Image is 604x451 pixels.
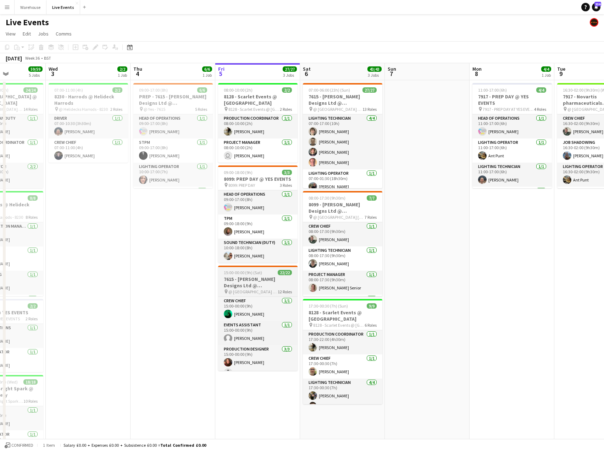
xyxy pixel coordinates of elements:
[15,0,46,14] button: Warehouse
[472,93,552,106] h3: 7917 - PREP DAY @ YES EVENTS
[362,107,377,112] span: 13 Roles
[483,107,534,112] span: 7917 - PREP DAY AT YES EVENTS
[594,2,601,6] span: 234
[35,29,51,38] a: Jobs
[472,187,552,211] app-card-role: Sound Operator1/1
[38,31,49,37] span: Jobs
[49,83,128,163] app-job-card: 07:00-11:00 (4h)2/28230 - Harrods @ Helideck Harrods @ Helidecks Harrods - 82302 RolesDriver1/107...
[218,239,298,263] app-card-role: Sound Technician (Duty)1/110:00-18:00 (8h)[PERSON_NAME]
[218,138,298,163] app-card-role: Project Manager1/108:00-10:00 (2h) [PERSON_NAME]
[367,195,377,201] span: 7/7
[313,214,365,220] span: @ [GEOGRAPHIC_DATA] [GEOGRAPHIC_DATA] - 8099
[56,31,72,37] span: Comms
[144,107,165,112] span: @ Yes - 7615
[53,29,74,38] a: Comms
[368,72,381,78] div: 3 Jobs
[112,87,122,93] span: 2/2
[49,138,128,163] app-card-role: Crew Chief1/107:00-11:00 (4h)[PERSON_NAME]
[218,165,298,263] app-job-card: 09:00-18:00 (9h)3/38099: PREP DAY @ YES EVENTS 8099: PREP DAY3 RolesHead of Operations1/109:00-17...
[302,70,311,78] span: 6
[218,214,298,239] app-card-role: TPM1/109:00-18:00 (9h)[PERSON_NAME]
[303,222,382,246] app-card-role: Crew Chief1/108:00-17:30 (9h30m)[PERSON_NAME]
[472,83,552,188] app-job-card: 11:00-17:00 (6h)4/47917 - PREP DAY @ YES EVENTS 7917 - PREP DAY AT YES EVENTS4 RolesHead of Opera...
[133,187,213,211] app-card-role: Lighting Technician1/1
[218,345,298,390] app-card-role: Production Designer3/315:00-00:00 (9h)[PERSON_NAME][PERSON_NAME]
[59,107,108,112] span: @ Helidecks Harrods - 8230
[40,442,57,448] span: 1 item
[26,316,38,321] span: 2 Roles
[303,83,382,188] app-job-card: 07:00-06:00 (23h) (Sun)27/277615 - [PERSON_NAME] Designs Ltd @ [GEOGRAPHIC_DATA] @ [GEOGRAPHIC_DA...
[303,201,382,214] h3: 8099 - [PERSON_NAME] Designs Ltd @ [GEOGRAPHIC_DATA]
[478,87,507,93] span: 11:00-17:00 (6h)
[23,379,38,385] span: 18/18
[133,93,213,106] h3: PREP - 7615 - [PERSON_NAME] Designs Ltd @ [GEOGRAPHIC_DATA]
[132,70,142,78] span: 4
[23,107,38,112] span: 14 Roles
[218,297,298,321] app-card-role: Crew Chief1/115:00-00:00 (9h)[PERSON_NAME]
[195,107,207,112] span: 5 Roles
[117,66,127,72] span: 2/2
[278,289,292,294] span: 12 Roles
[20,29,34,38] a: Edit
[472,138,552,163] app-card-role: Lighting Operator1/111:00-17:00 (6h)Ant Punt
[303,191,382,296] app-job-card: 08:00-17:30 (9h30m)7/78099 - [PERSON_NAME] Designs Ltd @ [GEOGRAPHIC_DATA] @ [GEOGRAPHIC_DATA] [G...
[44,55,51,61] div: BST
[313,107,362,112] span: @ [GEOGRAPHIC_DATA] - 7615
[49,93,128,106] h3: 8230 - Harrods @ Helideck Harrods
[6,31,16,37] span: View
[23,31,31,37] span: Edit
[139,87,168,93] span: 09:00-17:00 (8h)
[23,87,38,93] span: 24/24
[133,66,142,72] span: Thu
[218,83,298,163] div: 08:00-10:00 (2h)2/28128 - Scarlet Events @ [GEOGRAPHIC_DATA] 8128 - Scarlet Events @ [GEOGRAPHIC_...
[28,66,43,72] span: 59/59
[133,163,213,187] app-card-role: Lighting Operator1/110:00-17:00 (7h)[PERSON_NAME]
[367,66,382,72] span: 43/43
[309,303,348,309] span: 17:30-00:30 (7h) (Sun)
[133,83,213,188] div: 09:00-17:00 (8h)6/6PREP - 7615 - [PERSON_NAME] Designs Ltd @ [GEOGRAPHIC_DATA] @ Yes - 76155 Role...
[303,169,382,194] app-card-role: Lighting Operator1/107:00-01:30 (18h30m)[PERSON_NAME]
[224,270,262,275] span: 15:00-00:00 (9h) (Sat)
[133,114,213,138] app-card-role: Head of Operations1/109:00-17:00 (8h)[PERSON_NAME]
[303,299,382,404] app-job-card: 17:30-00:30 (7h) (Sun)9/98128 - Scarlet Events @ [GEOGRAPHIC_DATA] 8128 - Scarlet Events @ [GEOGR...
[218,66,225,72] span: Fri
[282,87,292,93] span: 2/2
[23,55,41,61] span: Week 36
[118,72,127,78] div: 1 Job
[303,295,382,319] app-card-role: Sound Operator1/1
[303,271,382,295] app-card-role: Project Manager1/108:00-17:30 (9h30m)[PERSON_NAME] Senior
[365,322,377,328] span: 6 Roles
[26,214,38,220] span: 8 Roles
[218,93,298,106] h3: 8128 - Scarlet Events @ [GEOGRAPHIC_DATA]
[387,70,396,78] span: 7
[365,214,377,220] span: 7 Roles
[362,87,377,93] span: 27/27
[282,170,292,175] span: 3/3
[303,93,382,106] h3: 7615 - [PERSON_NAME] Designs Ltd @ [GEOGRAPHIC_DATA]
[48,70,58,78] span: 3
[309,87,350,93] span: 07:00-06:00 (23h) (Sun)
[133,138,213,163] app-card-role: STPM1/109:00-17:00 (8h)[PERSON_NAME]
[3,29,18,38] a: View
[536,87,546,93] span: 4/4
[472,66,482,72] span: Mon
[224,170,253,175] span: 09:00-18:00 (9h)
[160,442,206,448] span: Total Confirmed £0.00
[218,276,298,289] h3: 7615 - [PERSON_NAME] Designs Ltd @ [GEOGRAPHIC_DATA]
[309,195,345,201] span: 08:00-17:30 (9h30m)
[228,183,255,188] span: 8099: PREP DAY
[278,270,292,275] span: 22/22
[29,72,42,78] div: 5 Jobs
[28,195,38,201] span: 8/8
[228,289,278,294] span: @ [GEOGRAPHIC_DATA] - 7615
[542,72,551,78] div: 1 Job
[46,0,80,14] button: Live Events
[303,114,382,169] app-card-role: Lighting Technician4/407:00-17:00 (10h)[PERSON_NAME][PERSON_NAME][PERSON_NAME][PERSON_NAME]
[218,266,298,371] app-job-card: 15:00-00:00 (9h) (Sat)22/227615 - [PERSON_NAME] Designs Ltd @ [GEOGRAPHIC_DATA] @ [GEOGRAPHIC_DAT...
[217,70,225,78] span: 5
